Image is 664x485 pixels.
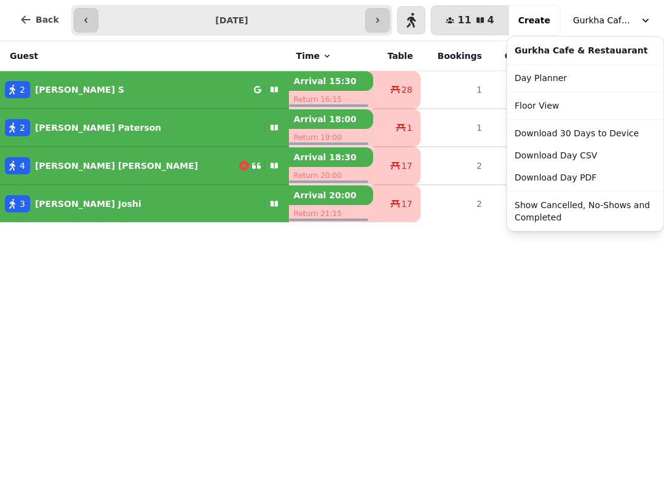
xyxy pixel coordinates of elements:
[510,144,661,166] button: Download Day CSV
[510,39,661,61] div: Gurkha Cafe & Restauarant
[510,122,661,144] button: Download 30 Days to Device
[510,95,661,117] a: Floor View
[507,36,664,231] div: Gurkha Cafe & Restauarant
[510,166,661,188] button: Download Day PDF
[573,14,634,26] span: Gurkha Cafe & Restauarant
[510,194,661,228] button: Show Cancelled, No-Shows and Completed
[510,67,661,89] a: Day Planner
[566,9,659,31] button: Gurkha Cafe & Restauarant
